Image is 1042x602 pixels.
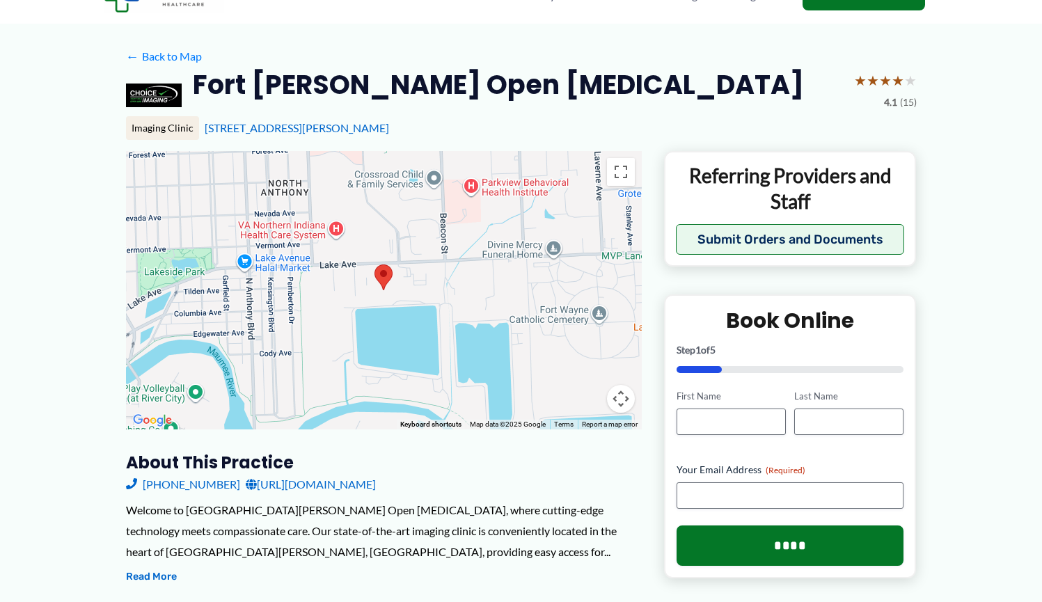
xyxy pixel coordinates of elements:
span: (Required) [766,465,805,475]
p: Referring Providers and Staff [676,163,905,214]
span: 4.1 [884,93,897,111]
span: ★ [854,68,867,93]
label: First Name [677,390,786,403]
span: 5 [710,344,716,356]
span: 1 [695,344,701,356]
span: ★ [867,68,879,93]
span: Map data ©2025 Google [470,420,546,428]
div: Welcome to [GEOGRAPHIC_DATA][PERSON_NAME] Open [MEDICAL_DATA], where cutting-edge technology meet... [126,500,642,562]
h2: Book Online [677,307,904,334]
h2: Fort [PERSON_NAME] Open [MEDICAL_DATA] [193,68,804,102]
a: Open this area in Google Maps (opens a new window) [129,411,175,429]
button: Toggle fullscreen view [607,158,635,186]
span: (15) [900,93,917,111]
label: Your Email Address [677,463,904,477]
a: [STREET_ADDRESS][PERSON_NAME] [205,121,389,134]
button: Read More [126,569,177,585]
p: Step of [677,345,904,355]
button: Map camera controls [607,385,635,413]
button: Submit Orders and Documents [676,224,905,255]
a: Terms (opens in new tab) [554,420,574,428]
a: Report a map error [582,420,638,428]
h3: About this practice [126,452,642,473]
a: [PHONE_NUMBER] [126,474,240,495]
a: ←Back to Map [126,46,202,67]
span: ★ [904,68,917,93]
span: ← [126,49,139,63]
label: Last Name [794,390,903,403]
a: [URL][DOMAIN_NAME] [246,474,376,495]
span: ★ [892,68,904,93]
div: Imaging Clinic [126,116,199,140]
button: Keyboard shortcuts [400,420,461,429]
span: ★ [879,68,892,93]
img: Google [129,411,175,429]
